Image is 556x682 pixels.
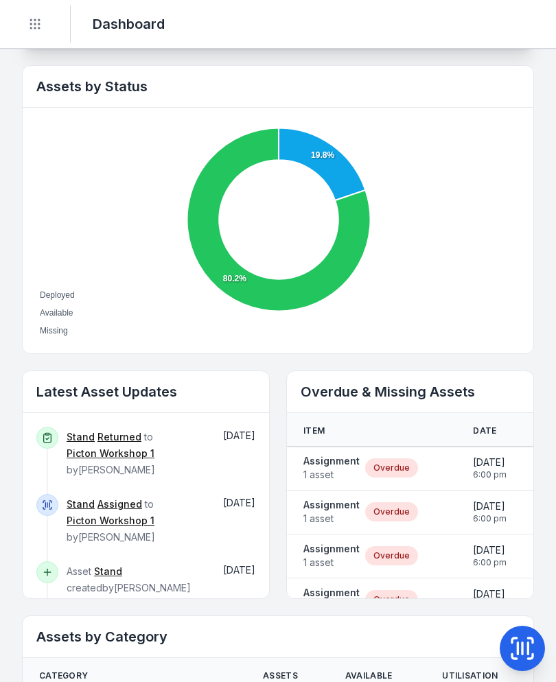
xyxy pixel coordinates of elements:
[303,512,360,526] span: 1 asset
[303,542,360,569] a: Assignment1 asset
[263,670,298,681] span: Assets
[303,586,360,613] a: Assignment
[365,502,418,521] div: Overdue
[40,326,68,336] span: Missing
[22,11,48,37] button: Toggle navigation
[97,430,141,444] a: Returned
[473,557,507,568] span: 6:00 pm
[473,587,507,601] span: [DATE]
[442,670,498,681] span: Utilisation
[473,469,507,480] span: 6:00 pm
[473,543,507,557] span: [DATE]
[473,513,507,524] span: 6:00 pm
[303,498,360,512] strong: Assignment
[473,456,507,480] time: 22/9/2025, 6:00:00 pm
[67,430,95,444] a: Stand
[303,586,360,600] strong: Assignment
[36,382,255,401] h2: Latest Asset Updates
[365,458,418,478] div: Overdue
[473,499,507,524] time: 22/9/2025, 6:00:00 pm
[365,546,418,565] div: Overdue
[473,543,507,568] time: 22/9/2025, 6:00:00 pm
[40,308,73,318] span: Available
[473,499,507,513] span: [DATE]
[303,468,360,482] span: 1 asset
[67,497,95,511] a: Stand
[223,564,255,576] time: 22/9/2025, 12:53:49 pm
[303,454,360,482] a: Assignment1 asset
[67,498,155,543] span: to by [PERSON_NAME]
[473,456,507,469] span: [DATE]
[40,290,75,300] span: Deployed
[303,454,360,468] strong: Assignment
[39,670,88,681] span: Category
[303,542,360,556] strong: Assignment
[67,447,154,460] a: Picton Workshop 1
[67,565,191,593] span: Asset created by [PERSON_NAME]
[303,556,360,569] span: 1 asset
[223,497,255,508] time: 22/9/2025, 12:54:12 pm
[301,382,520,401] h2: Overdue & Missing Assets
[67,431,155,475] span: to by [PERSON_NAME]
[473,587,507,612] time: 22/9/2025, 6:00:00 pm
[303,425,325,436] span: Item
[93,14,165,34] h2: Dashboard
[97,497,142,511] a: Assigned
[303,498,360,526] a: Assignment1 asset
[223,564,255,576] span: [DATE]
[94,565,122,578] a: Stand
[223,430,255,441] time: 22/9/2025, 12:54:40 pm
[473,425,496,436] span: Date
[223,430,255,441] span: [DATE]
[345,670,393,681] span: Available
[36,627,520,646] h2: Assets by Category
[365,590,418,609] div: Overdue
[36,77,520,96] h2: Assets by Status
[223,497,255,508] span: [DATE]
[67,514,154,528] a: Picton Workshop 1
